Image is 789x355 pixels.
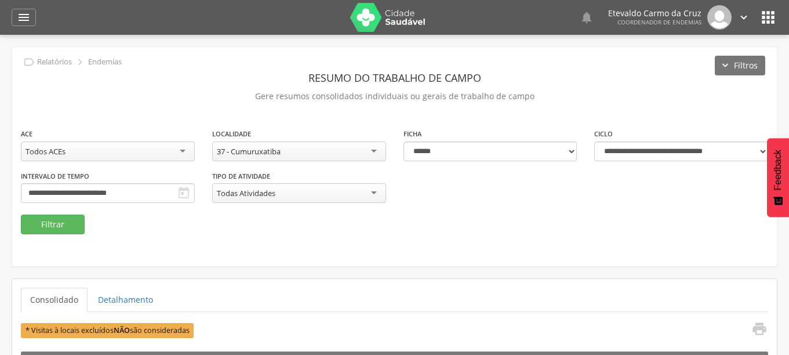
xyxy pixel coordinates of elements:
[744,321,768,340] a: 
[17,10,31,24] i: 
[88,57,122,67] p: Endemias
[212,172,270,181] label: Tipo de Atividade
[114,325,130,335] b: NÃO
[403,129,421,139] label: Ficha
[212,129,251,139] label: Localidade
[580,10,594,24] i: 
[608,9,701,17] p: Etevaldo Carmo da Cruz
[89,288,162,312] a: Detalhamento
[751,321,768,337] i: 
[177,186,191,200] i: 
[21,129,32,139] label: ACE
[74,56,86,68] i: 
[767,138,789,217] button: Feedback - Mostrar pesquisa
[715,56,765,75] button: Filtros
[12,9,36,26] a: 
[21,88,768,104] p: Gere resumos consolidados individuais ou gerais de trabalho de campo
[21,215,85,234] button: Filtrar
[23,56,35,68] i: 
[21,323,194,338] span: * Visitas à locais excluídos são consideradas
[21,67,768,88] header: Resumo do Trabalho de Campo
[21,172,89,181] label: Intervalo de Tempo
[737,5,750,30] a: 
[773,150,783,190] span: Feedback
[737,11,750,24] i: 
[594,129,613,139] label: Ciclo
[21,288,88,312] a: Consolidado
[617,18,701,26] span: Coordenador de Endemias
[37,57,72,67] p: Relatórios
[217,146,281,157] div: 37 - Cumuruxatiba
[759,8,777,27] i: 
[217,188,275,198] div: Todas Atividades
[580,5,594,30] a: 
[26,146,66,157] div: Todos ACEs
